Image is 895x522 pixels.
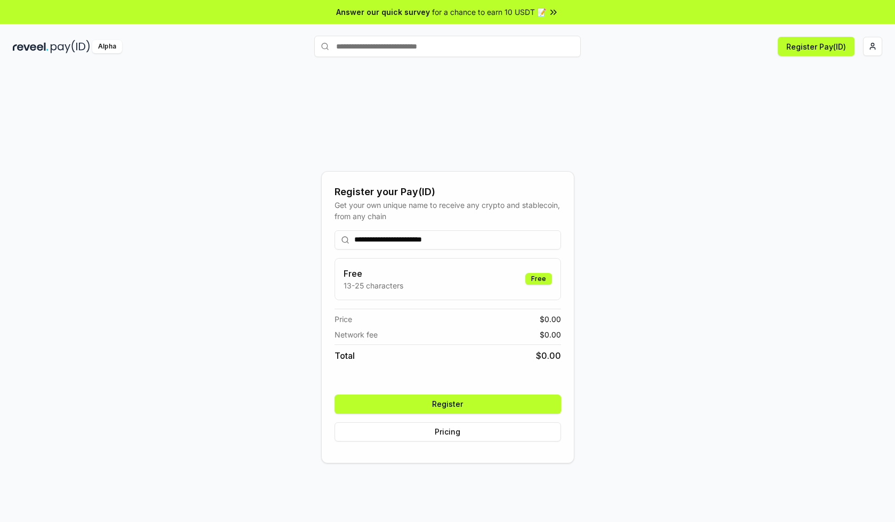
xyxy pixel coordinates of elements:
span: for a chance to earn 10 USDT 📝 [432,6,546,18]
span: $ 0.00 [536,349,561,362]
span: Network fee [335,329,378,340]
img: pay_id [51,40,90,53]
span: $ 0.00 [540,314,561,325]
div: Alpha [92,40,122,53]
h3: Free [344,267,403,280]
span: Answer our quick survey [336,6,430,18]
div: Get your own unique name to receive any crypto and stablecoin, from any chain [335,199,561,222]
button: Register Pay(ID) [778,37,855,56]
span: Price [335,314,352,325]
div: Free [525,273,552,285]
button: Pricing [335,422,561,441]
p: 13-25 characters [344,280,403,291]
button: Register [335,395,561,414]
span: Total [335,349,355,362]
span: $ 0.00 [540,329,561,340]
div: Register your Pay(ID) [335,184,561,199]
img: reveel_dark [13,40,48,53]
